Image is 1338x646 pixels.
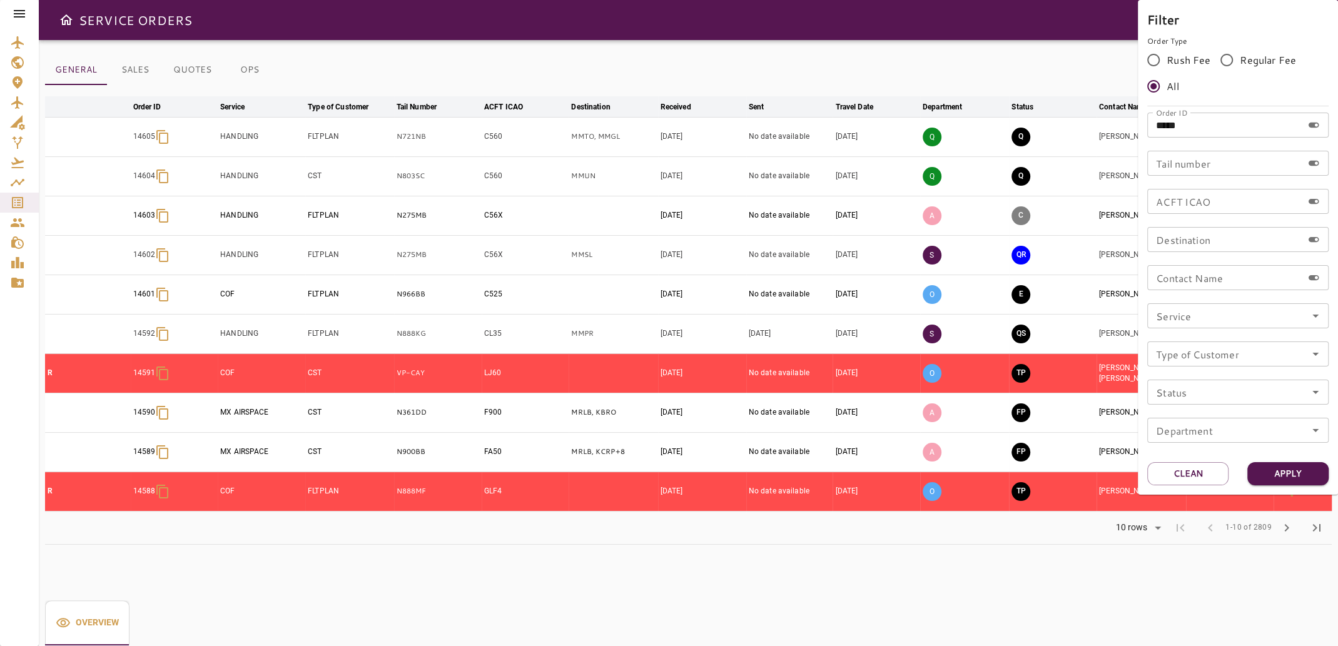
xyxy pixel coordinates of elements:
[1147,47,1329,99] div: rushFeeOrder
[1167,53,1210,68] span: Rush Fee
[1147,36,1329,47] p: Order Type
[1307,421,1324,439] button: Open
[1156,107,1187,118] label: Order ID
[1307,383,1324,401] button: Open
[1307,307,1324,325] button: Open
[1240,53,1296,68] span: Regular Fee
[1307,345,1324,363] button: Open
[1147,9,1329,29] h6: Filter
[1247,462,1329,485] button: Apply
[1147,462,1229,485] button: Clean
[1167,79,1178,94] span: All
